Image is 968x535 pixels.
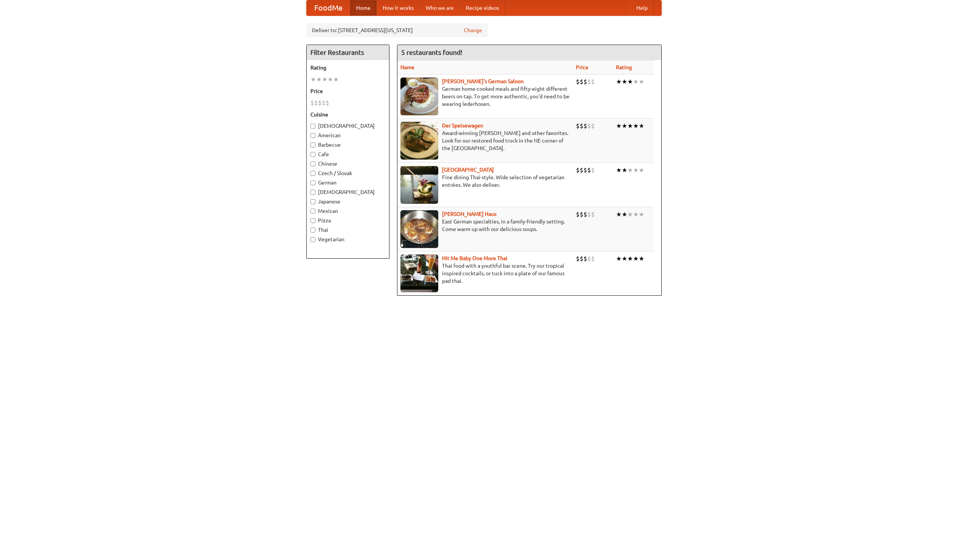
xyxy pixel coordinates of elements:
li: ★ [633,166,639,174]
input: [DEMOGRAPHIC_DATA] [310,190,315,195]
a: [PERSON_NAME] Haus [442,211,496,217]
a: Home [350,0,377,16]
li: ★ [616,122,622,130]
input: Japanese [310,199,315,204]
li: $ [576,210,580,219]
a: How it works [377,0,420,16]
li: $ [322,99,326,107]
li: ★ [639,210,644,219]
li: $ [326,99,329,107]
label: [DEMOGRAPHIC_DATA] [310,188,385,196]
li: ★ [622,254,627,263]
li: ★ [639,166,644,174]
p: Award-winning [PERSON_NAME] and other favorites. Look for our restored food truck in the NE corne... [400,129,570,152]
a: FoodMe [307,0,350,16]
input: Barbecue [310,143,315,147]
label: Barbecue [310,141,385,149]
a: [PERSON_NAME]'s German Saloon [442,78,524,84]
p: East German specialties, in a family-friendly setting. Come warm up with our delicious soups. [400,218,570,233]
ng-pluralize: 5 restaurants found! [401,49,462,56]
input: Cafe [310,152,315,157]
label: Vegetarian [310,236,385,243]
a: Recipe videos [460,0,505,16]
a: Rating [616,64,632,70]
input: German [310,180,315,185]
li: ★ [639,122,644,130]
li: $ [576,122,580,130]
h5: Price [310,87,385,95]
li: ★ [622,210,627,219]
li: ★ [616,78,622,86]
li: $ [583,254,587,263]
img: satay.jpg [400,166,438,204]
li: ★ [633,122,639,130]
li: $ [587,166,591,174]
label: German [310,179,385,186]
li: $ [314,99,318,107]
li: ★ [333,75,339,84]
li: ★ [316,75,322,84]
li: $ [580,122,583,130]
li: $ [580,210,583,219]
a: Price [576,64,588,70]
input: Mexican [310,209,315,214]
li: $ [587,210,591,219]
li: $ [576,166,580,174]
li: $ [587,122,591,130]
li: ★ [616,210,622,219]
img: esthers.jpg [400,78,438,115]
li: $ [583,78,587,86]
input: Czech / Slovak [310,171,315,176]
li: $ [580,166,583,174]
a: Change [464,26,482,34]
li: ★ [622,166,627,174]
label: [DEMOGRAPHIC_DATA] [310,122,385,130]
label: Cafe [310,150,385,158]
input: Vegetarian [310,237,315,242]
li: ★ [627,78,633,86]
li: ★ [622,78,627,86]
li: ★ [639,254,644,263]
h5: Cuisine [310,111,385,118]
li: ★ [627,254,633,263]
div: Deliver to: [STREET_ADDRESS][US_STATE] [306,23,488,37]
a: Hit Me Baby One More Thai [442,255,507,261]
li: ★ [616,254,622,263]
a: Der Speisewagen [442,123,483,129]
li: ★ [627,210,633,219]
li: ★ [322,75,327,84]
img: babythai.jpg [400,254,438,292]
p: Thai food with a youthful bar scene. Try our tropical inspired cocktails, or tuck into a plate of... [400,262,570,285]
li: ★ [633,78,639,86]
label: Thai [310,226,385,234]
li: ★ [639,78,644,86]
h4: Filter Restaurants [307,45,389,60]
li: $ [591,122,595,130]
input: Chinese [310,161,315,166]
li: $ [591,78,595,86]
li: $ [583,166,587,174]
label: Chinese [310,160,385,167]
li: ★ [627,166,633,174]
li: ★ [633,210,639,219]
li: $ [591,166,595,174]
a: [GEOGRAPHIC_DATA] [442,167,494,173]
li: $ [591,254,595,263]
li: ★ [327,75,333,84]
input: Pizza [310,218,315,223]
li: $ [580,78,583,86]
li: ★ [616,166,622,174]
li: ★ [310,75,316,84]
li: $ [591,210,595,219]
input: Thai [310,228,315,233]
label: Pizza [310,217,385,224]
li: ★ [627,122,633,130]
input: American [310,133,315,138]
img: kohlhaus.jpg [400,210,438,248]
li: $ [576,254,580,263]
li: $ [576,78,580,86]
label: Czech / Slovak [310,169,385,177]
h5: Rating [310,64,385,71]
